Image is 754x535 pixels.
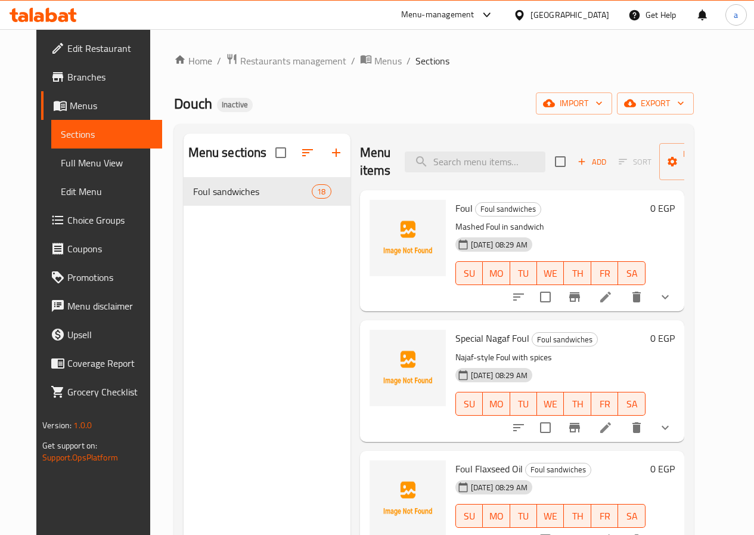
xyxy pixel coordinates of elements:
h6: 0 EGP [650,330,675,347]
span: WE [542,508,559,525]
button: Add [573,153,611,171]
span: FR [596,508,613,525]
div: Inactive [217,98,253,112]
span: SU [461,395,478,413]
span: Grocery Checklist [67,385,153,399]
span: Select to update [533,415,558,440]
span: Get support on: [42,438,97,453]
span: [DATE] 08:29 AM [466,239,532,251]
span: MO [488,508,505,525]
a: Choice Groups [41,206,162,234]
span: Foul [455,199,473,217]
input: search [405,151,545,172]
span: WE [542,265,559,282]
span: Restaurants management [240,54,346,68]
span: Menus [70,98,153,113]
button: SA [618,392,645,416]
button: show more [651,283,679,311]
button: MO [483,392,510,416]
button: TU [510,261,537,285]
span: Foul sandwiches [476,202,541,216]
span: Add item [573,153,611,171]
button: SU [455,504,483,528]
span: TU [515,265,532,282]
span: Sections [61,127,153,141]
span: Branches [67,70,153,84]
button: TH [564,261,591,285]
div: Foul sandwiches [525,463,591,477]
li: / [407,54,411,68]
div: Menu-management [401,8,474,22]
span: Foul sandwiches [193,184,312,199]
span: TH [569,395,586,413]
span: Sections [415,54,449,68]
span: SU [461,508,478,525]
h6: 0 EGP [650,200,675,217]
button: TH [564,392,591,416]
span: a [734,8,738,21]
h6: 0 EGP [650,460,675,477]
span: [DATE] 08:29 AM [466,370,532,381]
button: show more [651,413,679,442]
button: SU [455,261,483,285]
span: Inactive [217,100,253,110]
p: Mashed Foul in sandwich [455,219,646,234]
span: TU [515,395,532,413]
span: SU [461,265,478,282]
div: Foul sandwiches18 [184,177,350,206]
button: export [617,92,694,115]
button: WE [537,392,564,416]
span: WE [542,395,559,413]
button: FR [591,392,618,416]
span: 1.0.0 [73,418,92,433]
button: SU [455,392,483,416]
button: SA [618,504,645,528]
span: export [626,96,684,111]
span: TH [569,265,586,282]
a: Edit menu item [598,290,613,304]
a: Sections [51,120,162,149]
span: Add [576,155,608,169]
span: Edit Menu [61,184,153,199]
span: MO [488,395,505,413]
span: FR [596,395,613,413]
a: Upsell [41,320,162,349]
button: Add section [322,138,350,167]
a: Edit menu item [598,420,613,435]
img: Special Nagaf Foul [370,330,446,406]
span: Select section [548,149,573,174]
button: MO [483,261,510,285]
button: WE [537,261,564,285]
div: items [312,184,331,199]
svg: Show Choices [658,420,672,435]
button: Branch-specific-item [560,413,589,442]
span: Foul Flaxseed Oil [455,460,523,478]
svg: Show Choices [658,290,672,304]
button: FR [591,504,618,528]
a: Grocery Checklist [41,378,162,406]
nav: breadcrumb [174,53,694,69]
a: Promotions [41,263,162,292]
button: sort-choices [504,283,533,311]
span: TH [569,508,586,525]
span: Select section first [611,153,659,171]
span: SA [623,395,640,413]
span: Choice Groups [67,213,153,227]
span: Coupons [67,242,153,256]
span: Menus [374,54,402,68]
span: Menu disclaimer [67,299,153,313]
h2: Menu sections [188,144,267,162]
span: Full Menu View [61,156,153,170]
a: Branches [41,63,162,91]
button: TU [510,504,537,528]
span: Special Nagaf Foul [455,329,529,347]
img: Foul [370,200,446,276]
span: Select to update [533,284,558,310]
button: TH [564,504,591,528]
li: / [217,54,221,68]
button: delete [622,413,651,442]
div: [GEOGRAPHIC_DATA] [530,8,609,21]
button: WE [537,504,564,528]
a: Menu disclaimer [41,292,162,320]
